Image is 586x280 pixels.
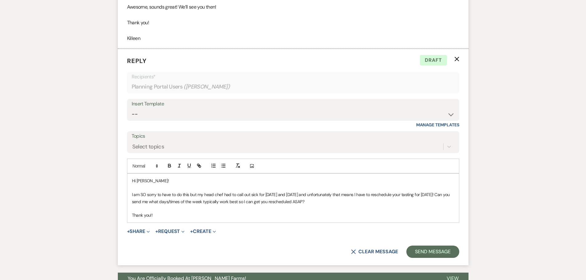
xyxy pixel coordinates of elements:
[420,55,447,65] span: Draft
[155,229,185,234] button: Request
[132,81,455,93] div: Planning Portal Users
[132,191,454,205] p: I am SO sorry to have to do this but my head chef had to call out sick for [DATE] and [DATE] and ...
[416,122,459,128] a: Manage Templates
[132,143,164,151] div: Select topics
[132,73,455,81] p: Recipients*
[127,3,459,42] div: Awesome, sounds great! We’ll see you then! Thank you! Killeen
[127,229,150,234] button: Share
[184,83,230,91] span: ( [PERSON_NAME] )
[190,229,216,234] button: Create
[406,246,459,258] button: Send Message
[190,229,193,234] span: +
[351,249,398,254] button: Clear message
[132,100,455,108] div: Insert Template
[132,177,454,184] p: Hi [PERSON_NAME]!
[155,229,158,234] span: +
[127,57,147,65] span: Reply
[132,132,455,141] label: Topics
[127,229,130,234] span: +
[132,212,454,219] p: Thank you!!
